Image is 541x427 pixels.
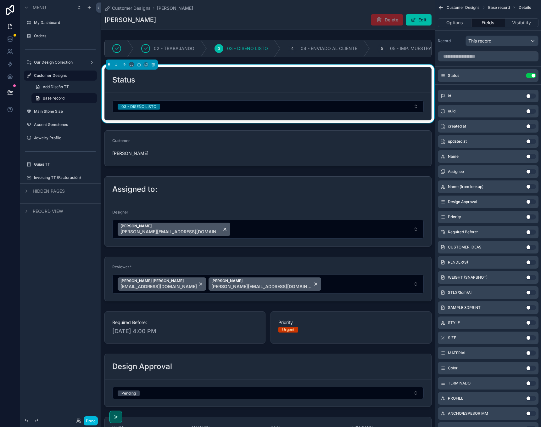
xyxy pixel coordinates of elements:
[448,169,464,174] span: Assignee
[448,184,483,189] span: Name (from lookup)
[448,320,460,325] span: STYLE
[448,199,477,204] span: Design Approval
[33,208,63,214] span: Record view
[448,230,478,235] span: Required Before:
[519,5,531,10] span: Details
[112,100,424,112] button: Select Button
[34,175,93,180] label: Invoicing TT (Facturación)
[448,214,461,219] span: Priority
[448,305,481,310] span: SAMPLE 3DPRINT
[34,109,93,114] label: Main Stone Size
[448,109,455,114] span: uuid
[84,416,98,425] button: Done
[157,5,193,11] a: [PERSON_NAME]
[448,290,471,295] span: STLS/3dm/AI
[33,4,46,11] span: Menu
[438,38,463,43] label: Record
[448,245,482,250] span: CUSTOMER IDEAS
[471,18,505,27] button: Fields
[448,411,488,416] span: ANCHO/ESPESOR MM
[448,139,467,144] span: updated at
[448,73,459,78] span: Status
[448,154,459,159] span: Name
[488,5,510,10] span: Base record
[112,75,135,85] h2: Status
[33,188,65,194] span: Hidden pages
[448,124,466,129] span: created at
[448,350,466,356] span: MATERIAL
[31,93,97,103] a: Base record
[438,18,471,27] button: Options
[121,104,156,110] div: 03 - DISEÑO LISTO
[448,275,488,280] span: WEIGHT (SNAPSHOT)
[448,396,463,401] span: PROFILE
[448,366,458,371] span: Color
[34,162,93,167] label: Guias TT
[43,84,69,89] span: Add Diseño TT
[468,38,492,44] span: This record
[31,82,97,92] a: Add Diseño TT
[505,18,538,27] button: Visibility
[406,14,432,26] button: Edit
[104,5,151,11] a: Customer Designs
[34,73,93,78] label: Customer Designs
[34,60,84,65] label: Our Design Collection
[34,122,93,127] label: Accent Gemstones
[448,94,451,99] span: id
[34,20,93,25] label: My Dashboard
[104,15,156,24] h1: [PERSON_NAME]
[448,381,471,386] span: TERMINADO
[447,5,479,10] span: Customer Designs
[34,33,93,38] label: Orders
[34,135,93,140] label: Jewelry Profile
[448,260,468,265] span: RENDER(S)
[43,96,64,101] span: Base record
[112,5,151,11] span: Customer Designs
[448,335,456,340] span: SIZE
[466,36,538,46] button: This record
